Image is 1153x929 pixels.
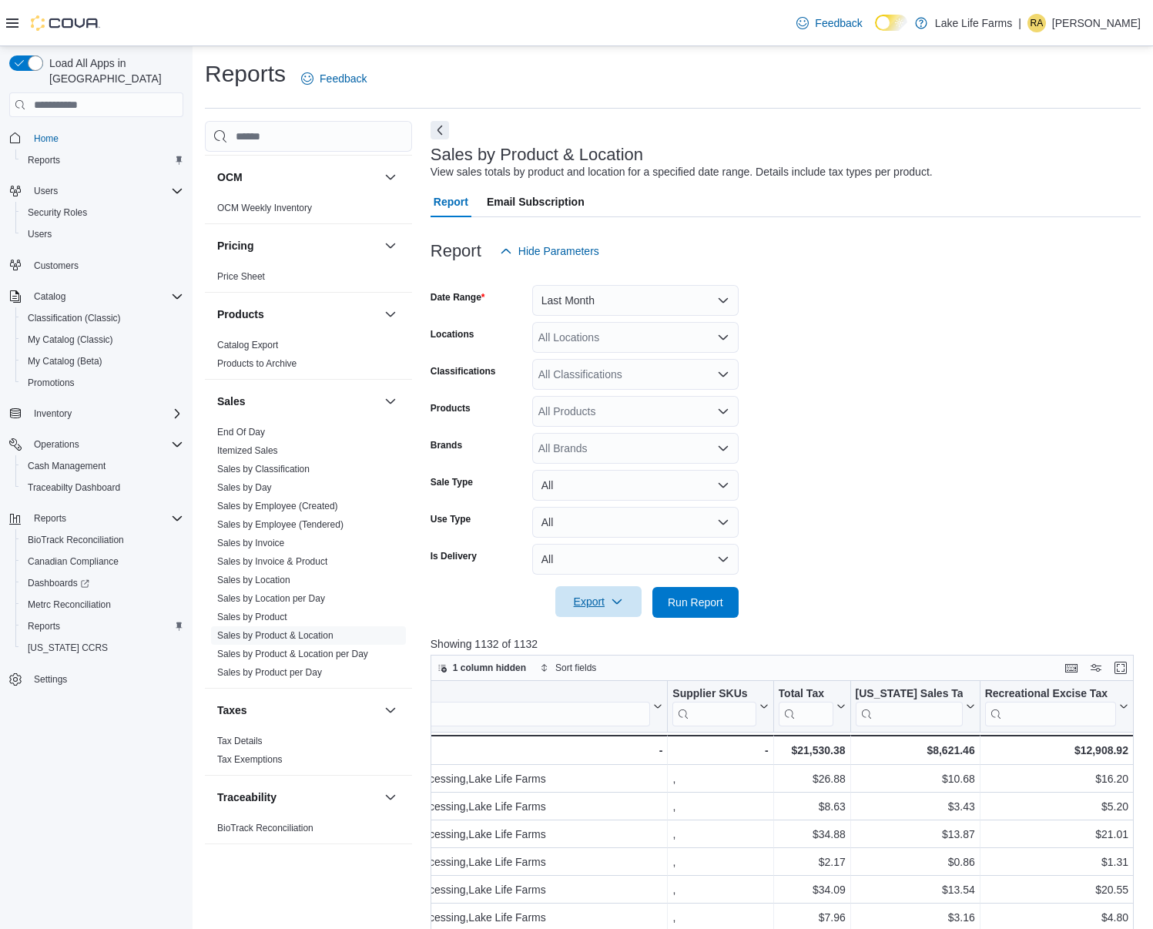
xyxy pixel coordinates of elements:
button: Next [431,121,449,139]
span: Home [34,132,59,145]
span: BioTrack Reconciliation [22,531,183,549]
a: BioTrack Reconciliation [217,823,313,833]
div: , [672,880,768,899]
div: $21,530.38 [778,741,845,760]
button: Metrc Reconciliation [15,594,189,615]
button: Promotions [15,372,189,394]
div: $20.55 [985,880,1128,899]
a: Sales by Location per Day [217,593,325,604]
span: Report [434,186,468,217]
div: Recreational Excise Tax [984,687,1115,726]
p: [PERSON_NAME] [1052,14,1141,32]
span: Metrc Reconciliation [28,599,111,611]
a: Dashboards [22,574,96,592]
div: Products [205,336,412,379]
button: Run Report [652,587,739,618]
span: Export [565,586,632,617]
a: Reports [22,617,66,636]
span: Inventory [34,407,72,420]
span: Sales by Employee (Tendered) [217,518,344,531]
h3: Sales by Product & Location [431,146,643,164]
span: Dark Mode [875,31,876,32]
span: Tax Exemptions [217,753,283,766]
h3: OCM [217,169,243,185]
h3: Sales [217,394,246,409]
span: Traceabilty Dashboard [28,481,120,494]
span: Security Roles [28,206,87,219]
div: View sales totals by product and location for a specified date range. Details include tax types p... [431,164,933,180]
button: OCM [381,168,400,186]
span: Catalog [28,287,183,306]
div: - [364,741,662,760]
span: Sales by Location per Day [217,592,325,605]
div: $4.80 [985,908,1128,927]
a: Tax Exemptions [217,754,283,765]
button: Products [381,305,400,324]
a: Metrc Reconciliation [22,595,117,614]
a: Sales by Employee (Created) [217,501,338,511]
a: End Of Day [217,427,265,438]
div: , [672,770,768,788]
div: OCM [205,199,412,223]
label: Date Range [431,291,485,304]
span: OCM Weekly Inventory [217,202,312,214]
div: , [672,797,768,816]
div: Supplier [364,687,650,702]
label: Brands [431,439,462,451]
div: Waypoint Processing,Lake Life Farms [364,797,662,816]
a: OCM Weekly Inventory [217,203,312,213]
a: Traceabilty Dashboard [22,478,126,497]
label: Locations [431,328,474,340]
button: BioTrack Reconciliation [15,529,189,551]
button: 1 column hidden [431,659,532,677]
span: Sales by Product & Location [217,629,333,642]
button: Inventory [3,403,189,424]
span: Load All Apps in [GEOGRAPHIC_DATA] [43,55,183,86]
div: Waypoint Processing,Lake Life Farms [364,770,662,788]
div: $13.87 [856,825,975,843]
h1: Reports [205,59,286,89]
div: $13.54 [856,880,975,899]
div: Waypoint Processing,Lake Life Farms [364,880,662,899]
button: Home [3,126,189,149]
label: Use Type [431,513,471,525]
button: Open list of options [717,368,729,381]
span: Itemized Sales [217,444,278,457]
button: Display options [1087,659,1105,677]
div: Supplier [364,687,650,726]
button: Total Tax [778,687,845,726]
a: Sales by Day [217,482,272,493]
button: Operations [28,435,85,454]
a: Promotions [22,374,81,392]
a: Sales by Invoice [217,538,284,548]
div: , [672,853,768,871]
span: Sales by Product & Location per Day [217,648,368,660]
a: Home [28,129,65,148]
button: [US_STATE] CCRS [15,637,189,659]
button: Catalog [3,286,189,307]
div: $8.63 [779,797,846,816]
div: , [672,825,768,843]
span: Sales by Classification [217,463,310,475]
span: Customers [34,260,79,272]
button: Export [555,586,642,617]
a: Price Sheet [217,271,265,282]
a: [US_STATE] CCRS [22,639,114,657]
label: Is Delivery [431,550,477,562]
button: Cash Management [15,455,189,477]
span: Cash Management [22,457,183,475]
button: Operations [3,434,189,455]
span: Customers [28,256,183,275]
span: Promotions [22,374,183,392]
span: Tax Details [217,735,263,747]
span: Operations [28,435,183,454]
label: Classifications [431,365,496,377]
button: Products [217,307,378,322]
span: Reports [28,509,183,528]
p: Showing 1132 of 1132 [431,636,1141,652]
a: Security Roles [22,203,93,222]
span: Inventory [28,404,183,423]
button: OCM [217,169,378,185]
button: Sales [381,392,400,411]
span: BioTrack Reconciliation [28,534,124,546]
